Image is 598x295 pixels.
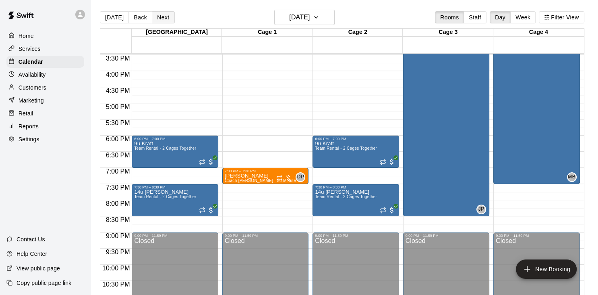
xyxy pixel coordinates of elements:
[6,133,84,145] a: Settings
[225,234,306,238] div: 9:00 PM – 11:59 PM
[17,235,45,243] p: Contact Us
[6,107,84,119] a: Retail
[19,84,46,92] p: Customers
[128,11,152,23] button: Back
[315,137,396,141] div: 6:00 PM – 7:00 PM
[19,45,41,53] p: Services
[296,172,305,182] div: Dawson Petree
[435,11,464,23] button: Rooms
[199,159,205,165] span: Recurring event
[134,234,215,238] div: 9:00 PM – 11:59 PM
[17,250,47,258] p: Help Center
[104,184,132,191] span: 7:30 PM
[493,29,584,36] div: Cage 4
[134,137,215,141] div: 6:00 PM – 7:00 PM
[104,71,132,78] span: 4:00 PM
[104,152,132,159] span: 6:30 PM
[134,185,215,189] div: 7:30 PM – 8:30 PM
[104,103,132,110] span: 5:00 PM
[19,96,44,105] p: Marketing
[19,135,39,143] p: Settings
[19,122,39,130] p: Reports
[225,169,306,173] div: 7:00 PM – 7:30 PM
[100,281,132,288] span: 10:30 PM
[568,173,575,181] span: MB
[207,158,215,166] span: All customers have paid
[388,206,396,214] span: All customers have paid
[388,158,396,166] span: All customers have paid
[222,29,312,36] div: Cage 1
[222,168,308,184] div: 7:00 PM – 7:30 PM: Coach Dawson - 30 Minute
[225,178,296,183] span: Coach [PERSON_NAME] - 30 Minute
[490,11,511,23] button: Day
[297,173,304,181] span: DP
[312,136,399,168] div: 6:00 PM – 7:00 PM: Team Rental - 2 Cages Together
[6,94,84,107] a: Marketing
[299,172,305,182] span: Dawson Petree
[496,234,577,238] div: 9:00 PM – 11:59 PM
[134,146,196,151] span: Team Rental - 2 Cages Together
[315,234,396,238] div: 9:00 PM – 11:59 PM
[380,159,386,165] span: Recurring event
[403,39,489,216] div: 3:00 PM – 8:30 PM: Cage Rental - Hitting Lane
[510,11,536,23] button: Week
[17,264,60,272] p: View public page
[19,58,43,66] p: Calendar
[134,195,196,199] span: Team Rental - 2 Cages Together
[480,205,486,214] span: Justin Pannell
[132,184,218,216] div: 7:30 PM – 8:30 PM: Team Rental - 2 Cages Together
[315,146,377,151] span: Team Rental - 2 Cages Together
[100,11,129,23] button: [DATE]
[132,29,222,36] div: [GEOGRAPHIC_DATA]
[6,30,84,42] a: Home
[104,87,132,94] span: 4:30 PM
[104,55,132,62] span: 3:30 PM
[6,69,84,81] a: Availability
[312,184,399,216] div: 7:30 PM – 8:30 PM: Team Rental - 2 Cages Together
[274,10,335,25] button: [DATE]
[132,136,218,168] div: 6:00 PM – 7:00 PM: Team Rental - 2 Cages Together
[19,71,46,79] p: Availability
[207,206,215,214] span: All customers have paid
[570,172,577,182] span: Mike Boyd
[406,234,487,238] div: 9:00 PM – 11:59 PM
[276,175,283,181] span: Recurring event
[315,195,377,199] span: Team Rental - 2 Cages Together
[6,43,84,55] a: Services
[478,205,484,213] span: JP
[199,207,205,213] span: Recurring event
[104,168,132,175] span: 7:00 PM
[104,232,132,239] span: 9:00 PM
[464,11,486,23] button: Staff
[403,29,493,36] div: Cage 3
[104,136,132,142] span: 6:00 PM
[19,109,33,117] p: Retail
[104,119,132,126] span: 5:30 PM
[6,82,84,94] a: Customers
[567,172,577,182] div: Mike Boyd
[516,259,577,279] button: add
[19,32,34,40] p: Home
[152,11,174,23] button: Next
[100,265,132,272] span: 10:00 PM
[104,249,132,255] span: 9:30 PM
[289,12,310,23] h6: [DATE]
[104,216,132,223] span: 8:30 PM
[315,185,396,189] div: 7:30 PM – 8:30 PM
[6,56,84,68] a: Calendar
[6,120,84,132] a: Reports
[493,23,579,184] div: 2:30 PM – 7:30 PM: Cage Rental - Hitting Lane
[539,11,584,23] button: Filter View
[17,279,71,287] p: Copy public page link
[476,205,486,214] div: Justin Pannell
[380,207,386,213] span: Recurring event
[104,200,132,207] span: 8:00 PM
